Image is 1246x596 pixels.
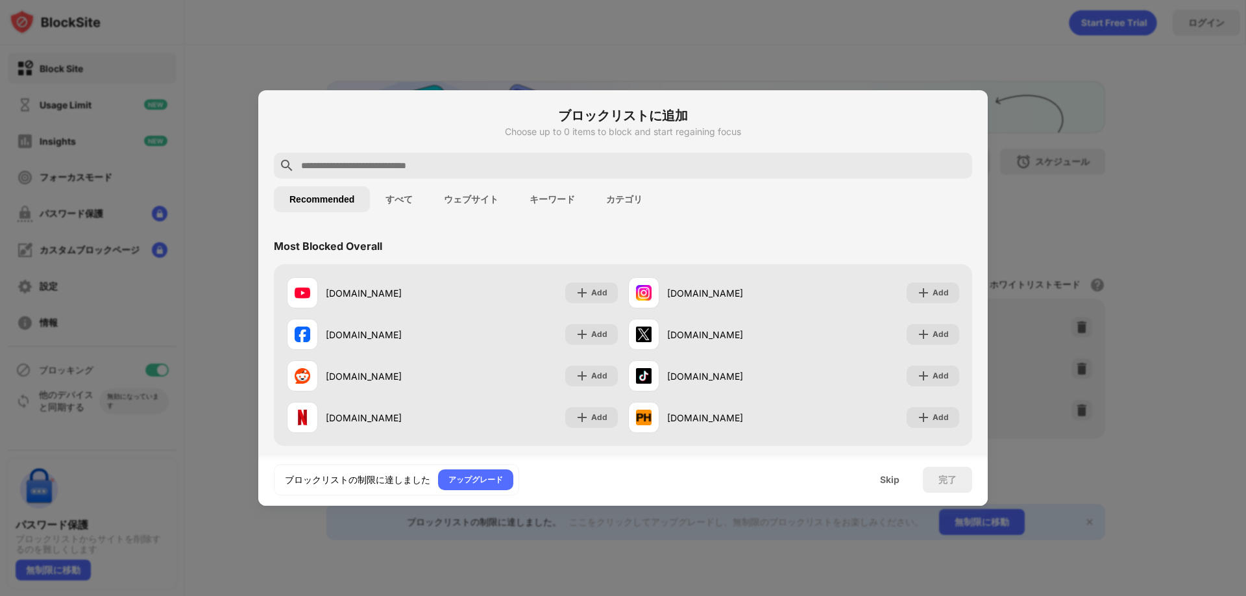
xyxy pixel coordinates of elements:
div: Choose up to 0 items to block and start regaining focus [274,127,972,137]
img: favicons [636,368,652,384]
button: ウェブサイト [428,186,514,212]
img: favicons [636,327,652,342]
img: favicons [636,410,652,425]
button: すべて [370,186,428,212]
img: search.svg [279,158,295,173]
div: Add [933,369,949,382]
div: Add [933,328,949,341]
img: favicons [636,285,652,301]
div: [DOMAIN_NAME] [667,411,794,425]
div: [DOMAIN_NAME] [667,369,794,383]
div: Add [933,411,949,424]
div: Add [591,286,607,299]
img: favicons [295,327,310,342]
img: favicons [295,368,310,384]
div: Skip [880,475,899,485]
div: Add [933,286,949,299]
div: 完了 [938,475,957,485]
div: [DOMAIN_NAME] [326,328,452,341]
img: favicons [295,285,310,301]
div: Add [591,328,607,341]
div: Add [591,411,607,424]
button: Recommended [274,186,370,212]
button: カテゴリ [591,186,658,212]
button: キーワード [514,186,591,212]
div: アップグレード [448,473,503,486]
div: [DOMAIN_NAME] [326,369,452,383]
img: favicons [295,410,310,425]
div: [DOMAIN_NAME] [667,328,794,341]
h6: ブロックリストに追加 [274,106,972,125]
div: [DOMAIN_NAME] [326,411,452,425]
div: ブロックリストの制限に達しました [285,473,430,486]
div: Most Blocked Overall [274,240,382,253]
div: Add [591,369,607,382]
div: [DOMAIN_NAME] [326,286,452,300]
div: [DOMAIN_NAME] [667,286,794,300]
